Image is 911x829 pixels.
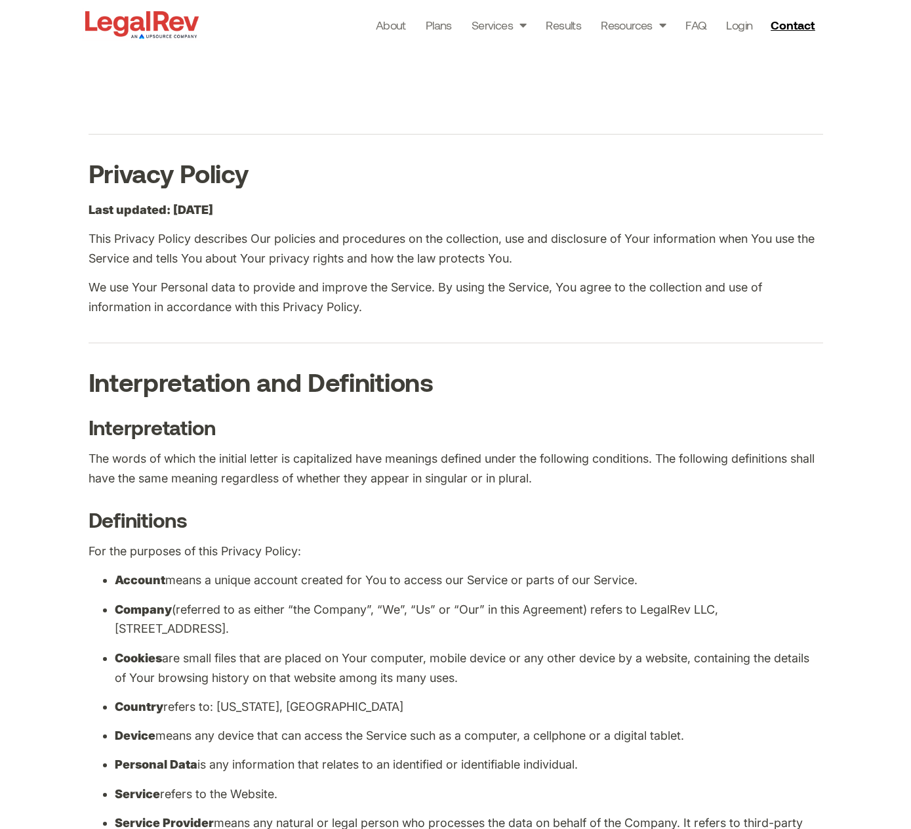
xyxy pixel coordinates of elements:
p: means any device that can access the Service such as a computer, a cellphone or a digital tablet. [115,726,823,746]
a: FAQ [685,16,706,34]
h3: Definitions [89,509,823,531]
strong: Country [115,700,163,713]
strong: Cookies [115,651,162,665]
p: (referred to as either “the Company”, “We”, “Us” or “Our” in this Agreement) refers to LegalRev L... [115,600,823,639]
strong: Account [115,573,165,587]
p: We use Your Personal data to provide and improve the Service. By using the Service, You agree to ... [89,278,823,317]
a: Results [546,16,581,34]
a: Services [472,16,527,34]
nav: Menu [376,16,753,34]
a: Contact [765,14,823,35]
p: For the purposes of this Privacy Policy: [89,542,823,561]
h2: Privacy Policy [89,134,823,187]
strong: Service [115,787,160,801]
h3: Interpretation [89,416,823,438]
span: Contact [771,19,815,31]
p: refers to the Website. [115,784,823,804]
strong: Last updated: [DATE] [89,203,213,217]
strong: Personal Data [115,757,197,771]
p: means a unique account created for You to access our Service or parts of our Service. [115,570,823,590]
strong: Device [115,729,155,742]
strong: Company [115,603,172,616]
p: are small files that are placed on Your computer, mobile device or any other device by a website,... [115,648,823,688]
a: Login [726,16,752,34]
h2: Interpretation and Definitions [89,343,823,396]
p: is any information that relates to an identified or identifiable individual. [115,755,823,775]
p: refers to: [US_STATE], [GEOGRAPHIC_DATA] [115,697,823,717]
a: Plans [426,16,452,34]
p: The words of which the initial letter is capitalized have meanings defined under the following co... [89,449,823,488]
a: About [376,16,406,34]
a: Resources [601,16,666,34]
p: This Privacy Policy describes Our policies and procedures on the collection, use and disclosure o... [89,229,823,268]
